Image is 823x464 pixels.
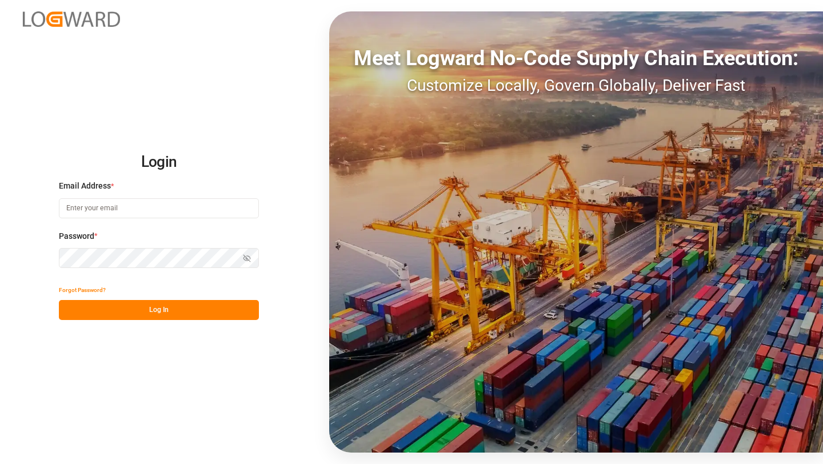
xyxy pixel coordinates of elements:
[59,180,111,192] span: Email Address
[59,198,259,218] input: Enter your email
[59,280,106,300] button: Forgot Password?
[59,300,259,320] button: Log In
[59,144,259,181] h2: Login
[59,230,94,242] span: Password
[329,74,823,98] div: Customize Locally, Govern Globally, Deliver Fast
[23,11,120,27] img: Logward_new_orange.png
[329,43,823,74] div: Meet Logward No-Code Supply Chain Execution:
